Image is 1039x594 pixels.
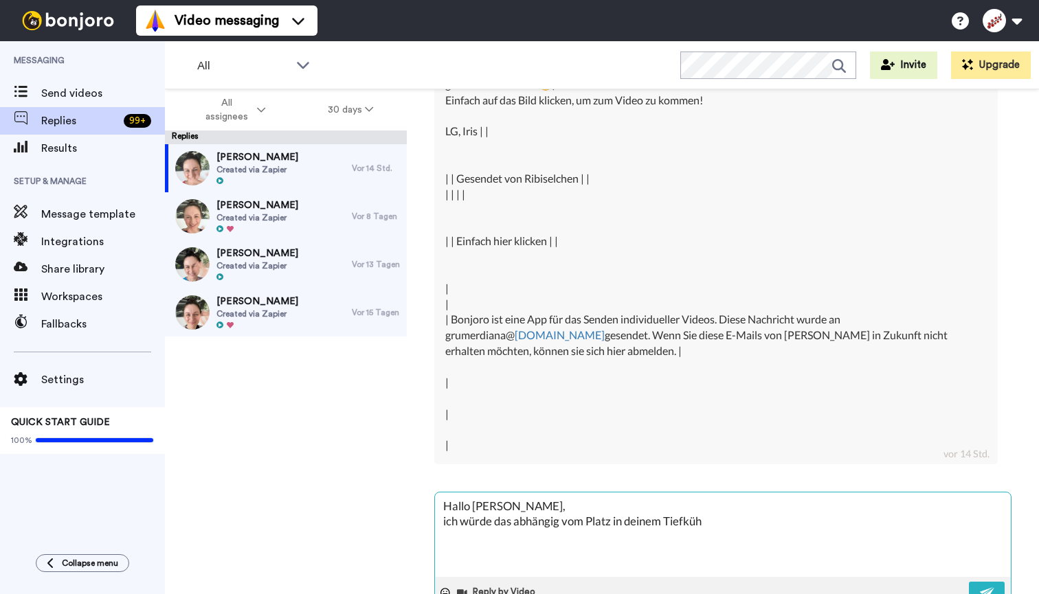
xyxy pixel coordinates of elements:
div: vor 14 Std. [943,447,990,461]
img: 495f344b-12a5-4a7e-8bdb-f623cd7a0fd5-thumb.jpg [175,247,210,282]
button: All assignees [168,91,297,129]
div: 99 + [124,114,151,128]
span: QUICK START GUIDE [11,418,110,427]
button: Upgrade [951,52,1031,79]
div: Vor 15 Tagen [352,307,400,318]
a: [PERSON_NAME]Created via ZapierVor 15 Tagen [165,288,407,336]
span: Share library [41,261,165,277]
span: Workspaces [41,288,165,305]
img: bj-logo-header-white.svg [16,11,120,30]
span: Fallbacks [41,316,165,332]
div: Vor 8 Tagen [352,211,400,222]
span: Created via Zapier [216,260,298,271]
img: 7f68576a-2b50-4c73-bfa2-2503bf19555a-thumb.jpg [175,199,210,233]
img: aed5f69f-0031-4272-a9f4-296517fdba1d-thumb.jpg [175,295,210,330]
span: Results [41,140,165,157]
span: Collapse menu [62,558,118,569]
a: [PERSON_NAME]Created via ZapierVor 13 Tagen [165,240,407,288]
a: [PERSON_NAME]Created via ZapierVor 8 Tagen [165,192,407,240]
span: Replies [41,113,118,129]
span: [PERSON_NAME] [216,247,298,260]
span: All assignees [199,96,254,124]
a: [DOMAIN_NAME] [515,328,605,341]
textarea: Hallo [PERSON_NAME], ich würde das abhängig vom Platz in deinem Tiefküh [435,492,1011,577]
span: [PERSON_NAME] [216,295,298,308]
span: Created via Zapier [216,164,298,175]
div: Replies [165,130,407,144]
span: Message template [41,206,165,222]
button: Collapse menu [36,554,129,572]
span: Created via Zapier [216,308,298,319]
span: Settings [41,372,165,388]
img: 6aa77dd8-766f-49a4-83c0-dd54ecb85393-thumb.jpg [175,151,210,185]
span: Integrations [41,233,165,250]
span: [PERSON_NAME] [216,198,298,212]
div: Vor 13 Tagen [352,259,400,270]
a: [PERSON_NAME]Created via ZapierVor 14 Std. [165,144,407,192]
div: Vor 14 Std. [352,163,400,174]
button: 30 days [297,98,405,122]
span: All [197,58,289,74]
span: Video messaging [175,11,279,30]
span: Created via Zapier [216,212,298,223]
span: 100% [11,435,32,446]
span: [PERSON_NAME] [216,150,298,164]
span: Send videos [41,85,165,102]
button: Invite [870,52,937,79]
img: vm-color.svg [144,10,166,32]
